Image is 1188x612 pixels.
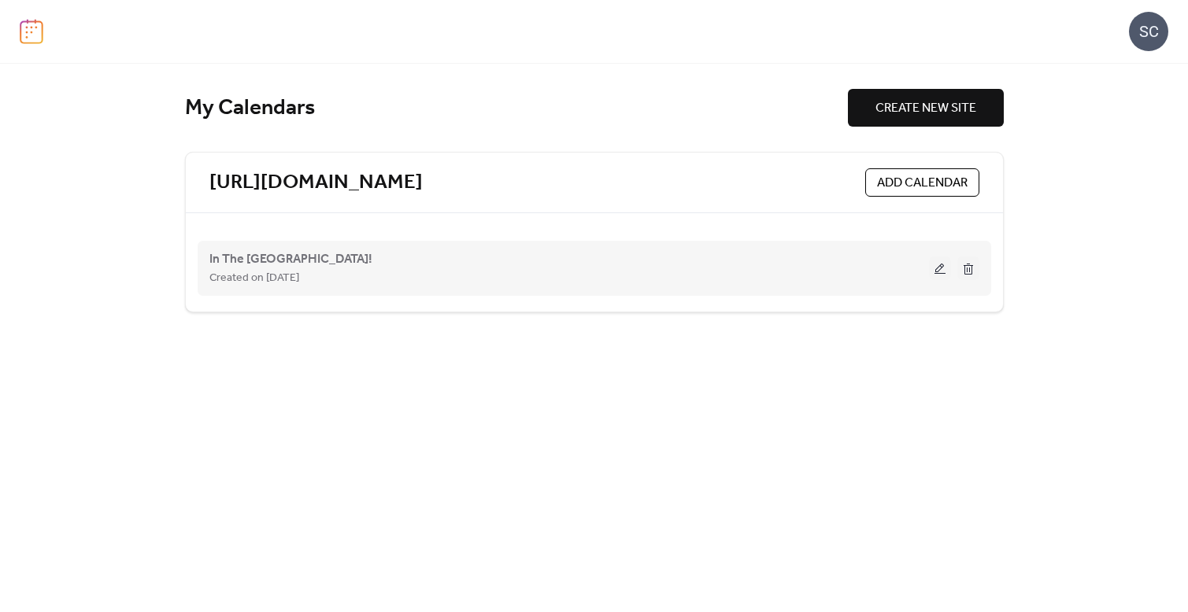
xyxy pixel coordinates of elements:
button: ADD CALENDAR [865,168,979,197]
img: logo [20,19,43,44]
a: [URL][DOMAIN_NAME] [209,170,423,196]
span: Created on [DATE] [209,269,299,288]
span: ADD CALENDAR [877,174,968,193]
div: SC [1129,12,1168,51]
button: CREATE NEW SITE [848,89,1004,127]
a: In The [GEOGRAPHIC_DATA]! [209,255,372,264]
span: CREATE NEW SITE [875,99,976,118]
img: logo-type [53,19,189,42]
div: My Calendars [185,94,848,122]
span: In The [GEOGRAPHIC_DATA]! [209,250,372,269]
